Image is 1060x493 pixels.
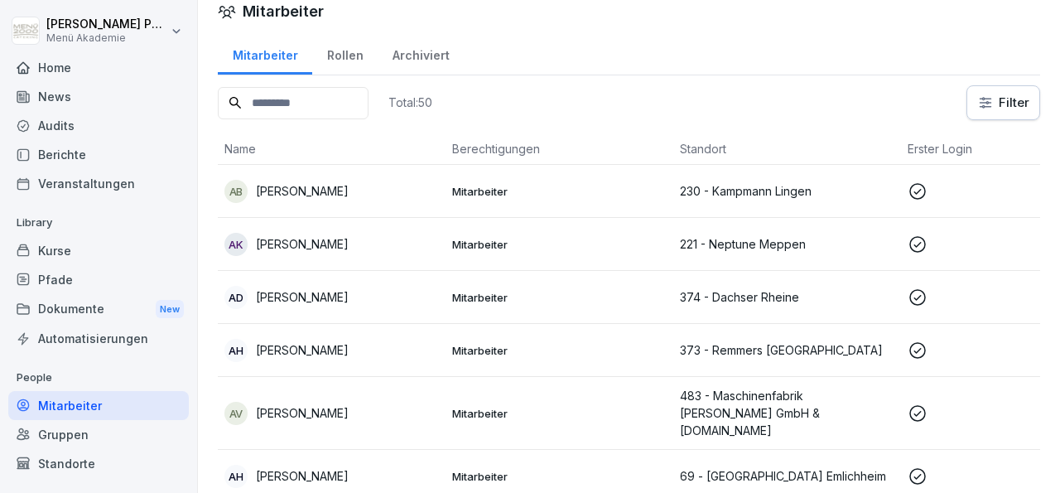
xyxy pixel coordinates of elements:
[256,341,349,359] p: [PERSON_NAME]
[224,286,248,309] div: AD
[8,82,189,111] a: News
[256,182,349,200] p: [PERSON_NAME]
[680,341,894,359] p: 373 - Remmers [GEOGRAPHIC_DATA]
[452,184,667,199] p: Mitarbeiter
[446,133,673,165] th: Berechtigungen
[680,467,894,485] p: 69 - [GEOGRAPHIC_DATA] Emlichheim
[967,86,1039,119] button: Filter
[8,294,189,325] div: Dokumente
[8,169,189,198] a: Veranstaltungen
[224,402,248,425] div: AV
[8,265,189,294] a: Pfade
[218,32,312,75] a: Mitarbeiter
[256,404,349,422] p: [PERSON_NAME]
[452,343,667,358] p: Mitarbeiter
[8,111,189,140] a: Audits
[256,288,349,306] p: [PERSON_NAME]
[388,94,432,110] p: Total: 50
[8,365,189,391] p: People
[256,467,349,485] p: [PERSON_NAME]
[8,324,189,353] a: Automatisierungen
[452,290,667,305] p: Mitarbeiter
[452,237,667,252] p: Mitarbeiter
[8,294,189,325] a: DokumenteNew
[977,94,1029,111] div: Filter
[452,469,667,484] p: Mitarbeiter
[46,32,167,44] p: Menü Akademie
[8,236,189,265] a: Kurse
[8,391,189,420] a: Mitarbeiter
[8,140,189,169] a: Berichte
[224,180,248,203] div: AB
[8,449,189,478] a: Standorte
[452,406,667,421] p: Mitarbeiter
[680,387,894,439] p: 483 - Maschinenfabrik [PERSON_NAME] GmbH & [DOMAIN_NAME]
[680,235,894,253] p: 221 - Neptune Meppen
[8,53,189,82] a: Home
[673,133,901,165] th: Standort
[8,210,189,236] p: Library
[256,235,349,253] p: [PERSON_NAME]
[8,420,189,449] a: Gruppen
[378,32,464,75] a: Archiviert
[224,465,248,488] div: AH
[218,133,446,165] th: Name
[224,233,248,256] div: AK
[224,339,248,362] div: AH
[680,182,894,200] p: 230 - Kampmann Lingen
[46,17,167,31] p: [PERSON_NAME] Pätow
[312,32,378,75] a: Rollen
[680,288,894,306] p: 374 - Dachser Rheine
[156,300,184,319] div: New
